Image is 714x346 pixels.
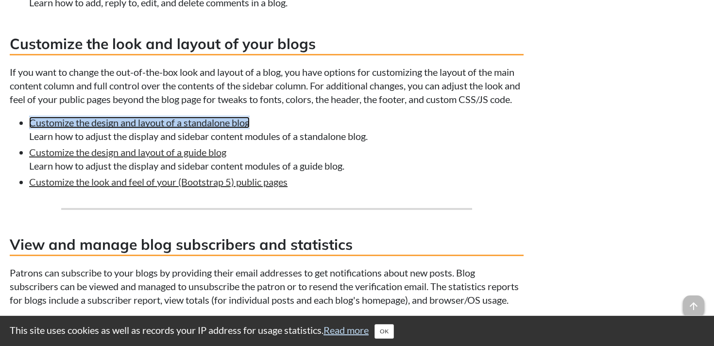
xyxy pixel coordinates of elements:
h3: Customize the look and layout of your blogs [10,34,524,55]
li: Learn how to adjust the display and sidebar content modules of a guide blog. [29,145,524,173]
span: arrow_upward [683,295,704,317]
button: Close [374,324,394,339]
a: Customize the look and feel of your (Bootstrap 5) public pages [29,176,288,188]
a: arrow_upward [683,296,704,308]
p: Patrons can subscribe to your blogs by providing their email addresses to get notifications about... [10,266,524,307]
a: Read more [323,324,369,336]
a: Customize the design and layout of a standalone blog [29,117,250,128]
li: Learn how to adjust the display and sidebar content modules of a standalone blog. [29,116,524,143]
h3: View and manage blog subscribers and statistics [10,234,524,256]
p: If you want to change the out-of-the-box look and layout of a blog, you have options for customiz... [10,65,524,106]
a: Customize the design and layout of a guide blog [29,146,226,158]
